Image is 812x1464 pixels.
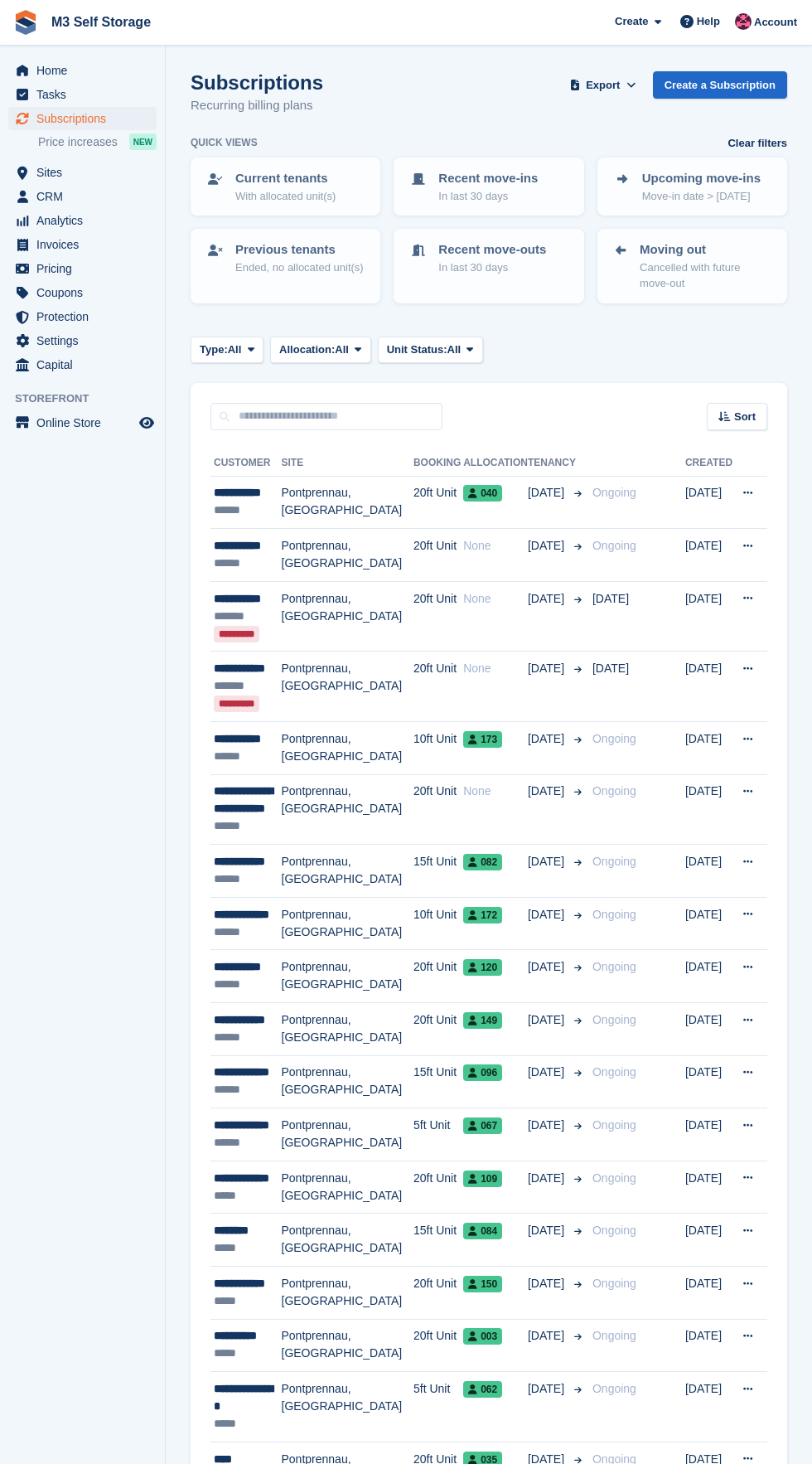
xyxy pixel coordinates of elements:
[282,1214,413,1267] td: Pontprennau, [GEOGRAPHIC_DATA]
[413,1267,463,1320] td: 20ft Unit
[413,1108,463,1161] td: 5ft Unit
[191,337,263,364] button: Type: All
[438,259,546,276] p: In last 30 days
[528,958,568,976] span: [DATE]
[8,281,157,304] a: menu
[8,411,157,434] a: menu
[235,188,336,205] p: With allocated unit(s)
[36,353,136,376] span: Capital
[592,732,636,745] span: Ongoing
[685,450,732,477] th: Created
[413,1319,463,1372] td: 20ft Unit
[640,259,772,292] p: Cancelled with future move-out
[685,722,732,775] td: [DATE]
[685,1055,732,1108] td: [DATE]
[335,342,349,358] span: All
[463,450,528,477] th: Allocation
[697,13,720,30] span: Help
[528,537,568,555] span: [DATE]
[734,409,756,425] span: Sort
[528,1011,568,1029] span: [DATE]
[685,1161,732,1214] td: [DATE]
[592,1224,636,1237] span: Ongoing
[642,169,761,188] p: Upcoming move-ins
[282,774,413,845] td: Pontprennau, [GEOGRAPHIC_DATA]
[592,1118,636,1132] span: Ongoing
[463,1328,502,1345] span: 003
[387,342,447,358] span: Unit Status:
[685,1319,732,1372] td: [DATE]
[685,581,732,652] td: [DATE]
[528,660,568,677] span: [DATE]
[413,897,463,950] td: 10ft Unit
[413,1161,463,1214] td: 20ft Unit
[8,353,157,376] a: menu
[413,722,463,775] td: 10ft Unit
[36,257,136,280] span: Pricing
[463,1012,502,1029] span: 149
[395,230,582,285] a: Recent move-outs In last 30 days
[528,1117,568,1134] span: [DATE]
[282,1108,413,1161] td: Pontprennau, [GEOGRAPHIC_DATA]
[592,1277,636,1290] span: Ongoing
[685,950,732,1003] td: [DATE]
[463,1223,502,1239] span: 084
[36,185,136,208] span: CRM
[653,71,787,99] a: Create a Subscription
[592,1171,636,1185] span: Ongoing
[438,240,546,259] p: Recent move-outs
[129,133,157,150] div: NEW
[8,209,157,232] a: menu
[592,539,636,552] span: Ongoing
[413,476,463,529] td: 20ft Unit
[395,159,582,214] a: Recent move-ins In last 30 days
[36,83,136,106] span: Tasks
[528,1064,568,1081] span: [DATE]
[528,730,568,748] span: [DATE]
[685,845,732,898] td: [DATE]
[413,529,463,582] td: 20ft Unit
[36,411,136,434] span: Online Store
[463,1171,502,1187] span: 109
[447,342,462,358] span: All
[685,1267,732,1320] td: [DATE]
[586,77,620,94] span: Export
[592,1013,636,1026] span: Ongoing
[567,71,640,99] button: Export
[282,476,413,529] td: Pontprennau, [GEOGRAPHIC_DATA]
[685,1003,732,1056] td: [DATE]
[463,660,528,677] div: None
[36,281,136,304] span: Coupons
[137,413,157,433] a: Preview store
[282,1267,413,1320] td: Pontprennau, [GEOGRAPHIC_DATA]
[592,1329,636,1342] span: Ongoing
[735,13,752,30] img: Nick Jones
[528,1275,568,1292] span: [DATE]
[754,14,797,31] span: Account
[8,233,157,256] a: menu
[463,854,502,870] span: 082
[36,233,136,256] span: Invoices
[592,908,636,921] span: Ongoing
[463,590,528,608] div: None
[282,1161,413,1214] td: Pontprennau, [GEOGRAPHIC_DATA]
[413,450,463,477] th: Booking
[8,305,157,328] a: menu
[438,169,538,188] p: Recent move-ins
[413,774,463,845] td: 20ft Unit
[413,950,463,1003] td: 20ft Unit
[8,161,157,184] a: menu
[592,855,636,868] span: Ongoing
[38,134,118,150] span: Price increases
[235,240,364,259] p: Previous tenants
[685,1214,732,1267] td: [DATE]
[727,135,787,152] a: Clear filters
[378,337,483,364] button: Unit Status: All
[191,96,323,115] p: Recurring billing plans
[8,59,157,82] a: menu
[279,342,335,358] span: Allocation:
[599,159,785,214] a: Upcoming move-ins Move-in date > [DATE]
[270,337,371,364] button: Allocation: All
[528,1170,568,1187] span: [DATE]
[282,529,413,582] td: Pontprennau, [GEOGRAPHIC_DATA]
